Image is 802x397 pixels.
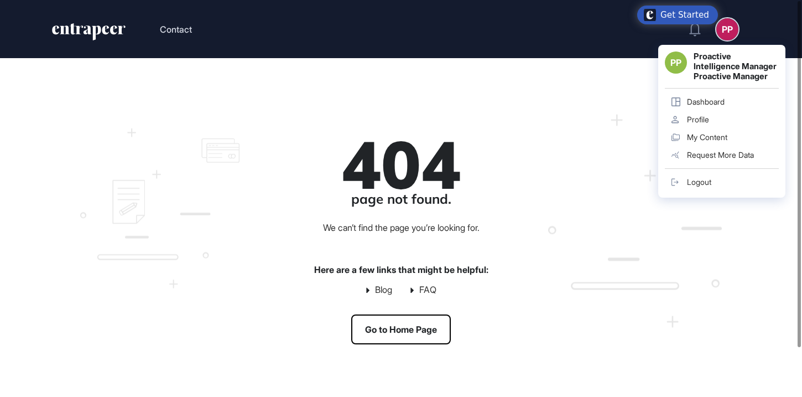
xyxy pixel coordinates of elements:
[314,265,488,274] div: Here are a few links that might be helpful:
[351,314,451,344] a: Go to Home Page
[351,192,451,205] div: page not found.
[637,6,718,24] div: Open Get Started checklist
[323,223,480,232] div: We can’t find the page you’re looking for.
[341,136,461,192] div: 404
[51,23,127,44] a: entrapeer-logo
[644,9,656,21] img: launcher-image-alternative-text
[660,9,709,20] div: Get Started
[375,285,392,295] a: Blog
[160,22,192,37] button: Contact
[716,18,738,40] button: PP
[419,285,436,295] a: FAQ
